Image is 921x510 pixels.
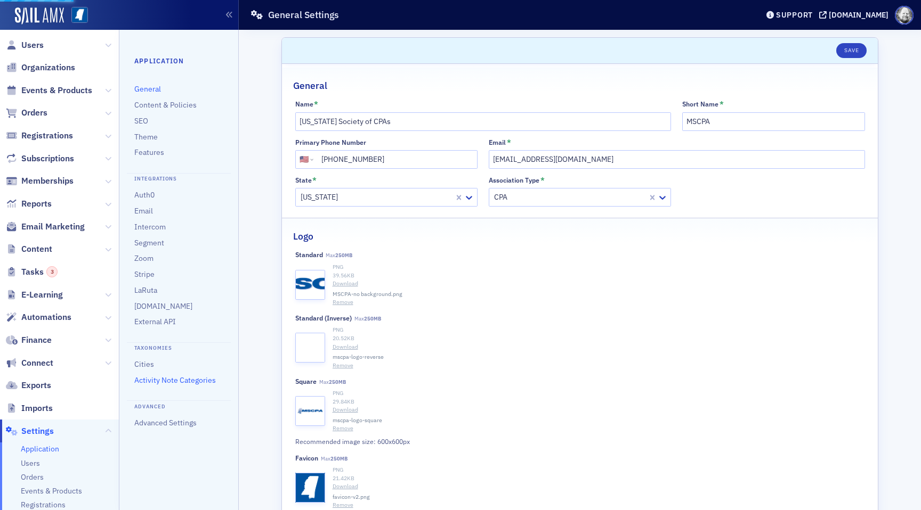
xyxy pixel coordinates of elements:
button: [DOMAIN_NAME] [819,11,892,19]
a: Registrations [6,130,73,142]
div: Email [489,138,506,146]
div: Name [295,100,313,108]
a: Connect [6,357,53,369]
span: mscpa-logo-square [333,416,382,425]
span: Subscriptions [21,153,74,164]
div: PNG [333,326,865,334]
a: Download [333,406,865,414]
a: Users [6,39,44,51]
h4: Integrations [127,173,231,183]
button: Save [836,43,867,58]
h4: Taxonomies [127,342,231,352]
span: 250MB [335,252,352,259]
div: 3 [46,266,58,277]
span: Email Marketing [21,221,85,233]
div: 21.42 KB [333,474,865,483]
button: Remove [333,361,353,370]
button: Remove [333,501,353,509]
span: 250MB [330,455,348,462]
a: Email [134,206,153,216]
span: Exports [21,380,51,391]
a: Memberships [6,175,74,187]
abbr: This field is required [720,100,724,108]
a: Users [21,458,40,468]
span: Tasks [21,266,58,278]
a: Reports [6,198,52,210]
div: Association Type [489,176,539,184]
div: Square [295,377,317,385]
a: Orders [21,472,44,482]
a: Exports [6,380,51,391]
div: PNG [333,263,865,272]
a: Registrations [21,500,66,510]
span: Connect [21,357,53,369]
span: Max [326,252,352,259]
a: Email Marketing [6,221,85,233]
a: Orders [6,107,47,119]
a: Events & Products [21,486,82,496]
a: Organizations [6,62,75,73]
span: Max [319,379,346,385]
div: Support [776,10,813,20]
a: Auth0 [134,190,155,200]
div: 20.52 KB [333,334,865,343]
a: Automations [6,311,71,323]
a: Settings [6,425,54,437]
div: PNG [333,466,865,474]
span: E-Learning [21,289,63,301]
a: General [134,84,161,94]
span: Content [21,243,52,255]
a: Tasks3 [6,266,58,278]
a: Intercom [134,222,166,232]
a: Events & Products [6,85,92,96]
a: View Homepage [64,7,88,25]
div: [DOMAIN_NAME] [829,10,888,20]
span: Settings [21,425,54,437]
a: Application [21,444,59,454]
span: Imports [21,402,53,414]
div: Primary Phone Number [295,138,366,146]
a: Imports [6,402,53,414]
div: 39.56 KB [333,272,865,280]
span: Max [354,315,381,322]
a: Download [333,279,865,288]
button: Remove [333,298,353,307]
div: Favicon [295,454,318,462]
div: State [295,176,312,184]
span: Events & Products [21,85,92,96]
abbr: This field is required [507,138,511,146]
abbr: This field is required [312,176,317,184]
a: Activity Note Categories [134,375,216,385]
button: Remove [333,424,353,433]
a: Download [333,343,865,351]
span: 250MB [329,379,346,385]
a: [DOMAIN_NAME] [134,301,192,311]
span: MSCPA-no background.png [333,290,402,299]
span: mscpa-logo-reverse [333,353,384,361]
h4: Application [134,56,223,65]
img: SailAMX [71,7,88,23]
div: Short Name [682,100,718,108]
a: Subscriptions [6,153,74,164]
span: Registrations [21,130,73,142]
span: Automations [21,311,71,323]
a: SEO [134,116,148,126]
div: PNG [333,389,865,398]
abbr: This field is required [314,100,318,108]
span: Users [21,39,44,51]
span: Finance [21,334,52,346]
span: Orders [21,107,47,119]
a: Stripe [134,269,155,279]
a: Cities [134,359,154,369]
h2: Logo [293,229,313,243]
span: favicon-v2.png [333,493,370,501]
div: 🇺🇸 [300,154,309,165]
span: Memberships [21,175,74,187]
h2: General [293,79,327,93]
span: Organizations [21,62,75,73]
span: Max [321,455,348,462]
span: 250MB [364,315,381,322]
